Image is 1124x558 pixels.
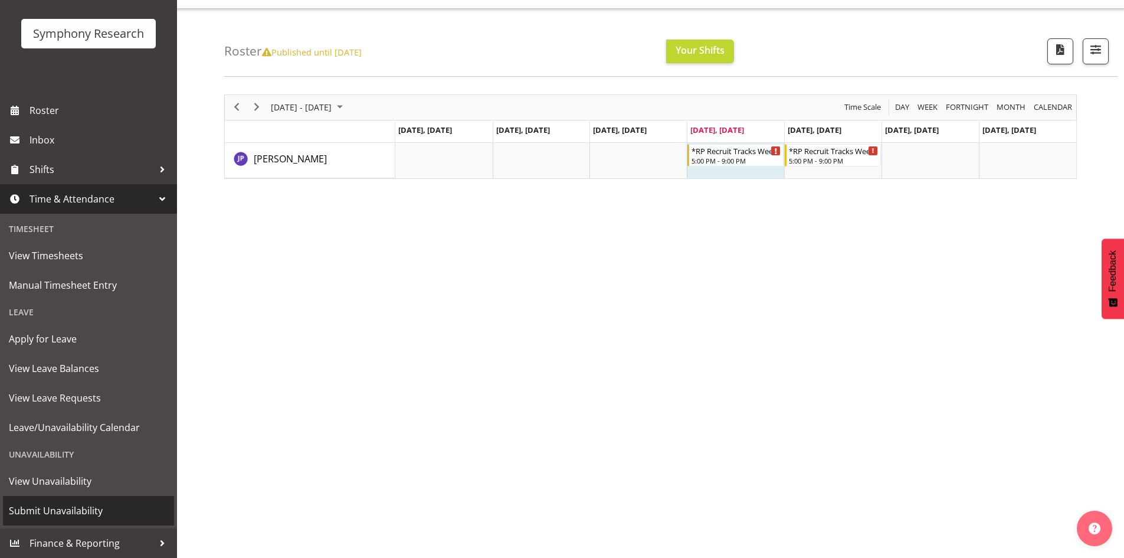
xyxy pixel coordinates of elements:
[3,270,174,300] a: Manual Timesheet Entry
[785,144,881,167] div: Judith Partridge"s event - *RP Recruit Tracks Weeknights Begin From Friday, October 10, 2025 at 5...
[9,247,168,265] span: View Timesheets
[3,442,174,466] div: Unavailability
[9,472,168,490] span: View Unavailability
[666,40,734,63] button: Your Shifts
[247,95,267,120] div: next period
[944,100,991,115] button: Fortnight
[3,324,174,354] a: Apply for Leave
[687,144,784,167] div: Judith Partridge"s event - *RP Recruit Tracks Weeknights Begin From Thursday, October 9, 2025 at ...
[893,100,912,115] button: Timeline Day
[788,125,841,135] span: [DATE], [DATE]
[3,217,174,241] div: Timesheet
[9,419,168,436] span: Leave/Unavailability Calendar
[224,44,362,58] h4: Roster
[789,156,878,165] div: 5:00 PM - 9:00 PM
[3,466,174,496] a: View Unavailability
[995,100,1028,115] button: Timeline Month
[885,125,939,135] span: [DATE], [DATE]
[1089,523,1100,534] img: help-xxl-2.png
[1033,100,1073,115] span: calendar
[676,44,725,57] span: Your Shifts
[267,95,350,120] div: October 06 - 12, 2025
[3,300,174,324] div: Leave
[30,534,153,552] span: Finance & Reporting
[9,360,168,377] span: View Leave Balances
[692,156,781,165] div: 5:00 PM - 9:00 PM
[945,100,989,115] span: Fortnight
[30,131,171,149] span: Inbox
[9,330,168,348] span: Apply for Leave
[224,94,1077,179] div: Timeline Week of October 9, 2025
[395,143,1076,178] table: Timeline Week of October 9, 2025
[3,413,174,442] a: Leave/Unavailability Calendar
[398,125,452,135] span: [DATE], [DATE]
[3,383,174,413] a: View Leave Requests
[843,100,882,115] span: Time Scale
[9,502,168,520] span: Submit Unavailability
[254,152,327,165] span: [PERSON_NAME]
[9,389,168,407] span: View Leave Requests
[789,145,878,156] div: *RP Recruit Tracks Weeknights
[1032,100,1074,115] button: Month
[229,100,245,115] button: Previous
[254,152,327,166] a: [PERSON_NAME]
[894,100,910,115] span: Day
[843,100,883,115] button: Time Scale
[496,125,550,135] span: [DATE], [DATE]
[1102,239,1124,319] button: Feedback - Show survey
[690,125,744,135] span: [DATE], [DATE]
[3,496,174,526] a: Submit Unavailability
[593,125,647,135] span: [DATE], [DATE]
[1047,38,1073,64] button: Download a PDF of the roster according to the set date range.
[1083,38,1109,64] button: Filter Shifts
[262,46,362,58] span: Published until [DATE]
[3,354,174,383] a: View Leave Balances
[249,100,265,115] button: Next
[692,145,781,156] div: *RP Recruit Tracks Weeknights
[270,100,333,115] span: [DATE] - [DATE]
[30,190,153,208] span: Time & Attendance
[1107,250,1118,292] span: Feedback
[995,100,1027,115] span: Month
[33,25,144,43] div: Symphony Research
[9,276,168,294] span: Manual Timesheet Entry
[30,161,153,178] span: Shifts
[269,100,348,115] button: October 2025
[982,125,1036,135] span: [DATE], [DATE]
[916,100,939,115] span: Week
[227,95,247,120] div: previous period
[30,102,171,119] span: Roster
[3,241,174,270] a: View Timesheets
[225,143,395,178] td: Judith Partridge resource
[916,100,940,115] button: Timeline Week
